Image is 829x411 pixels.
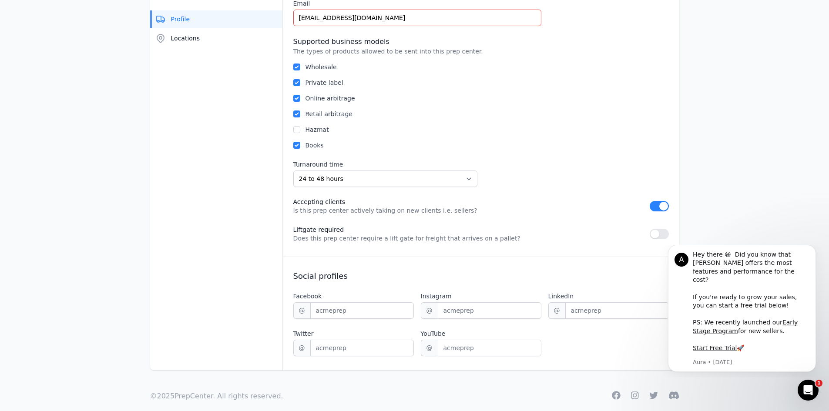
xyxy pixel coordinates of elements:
[548,302,565,319] span: @
[293,47,669,56] p: The types of products allowed to be sent into this prep center.
[293,271,669,281] h3: Social profiles
[421,340,438,356] span: @
[150,391,283,401] p: © 2025 PrepCenter. All rights reserved.
[38,99,82,106] a: Start Free Trial
[293,197,650,206] span: Accepting clients
[293,225,650,234] span: Liftgate required
[82,99,89,106] b: 🚀
[293,37,669,47] div: Supported business models
[798,380,819,401] iframe: Intercom live chat
[293,206,650,215] span: Is this prep center actively taking on new clients i.e. sellers?
[293,234,650,243] span: Does this prep center require a lift gate for freight that arrives on a pallet?
[565,302,669,319] input: acmeprep
[293,292,414,301] label: Facebook
[816,380,822,387] span: 1
[305,126,329,133] label: Hazmat
[305,79,343,86] label: Private label
[655,245,829,377] iframe: Intercom notifications message
[421,329,541,338] label: YouTube
[421,292,541,301] label: Instagram
[548,292,669,301] label: LinkedIn
[171,34,200,43] span: Locations
[171,15,190,23] span: Profile
[438,302,541,319] input: acmeprep
[305,95,355,102] label: Online arbitrage
[421,302,438,319] span: @
[293,329,414,338] label: Twitter
[305,110,352,117] label: Retail arbitrage
[310,302,414,319] input: acmeprep
[305,142,324,149] label: Books
[38,5,154,107] div: Hey there 😀 Did you know that [PERSON_NAME] offers the most features and performance for the cost...
[293,160,478,169] label: Turnaround time
[305,63,337,70] label: Wholesale
[293,340,310,356] span: @
[293,10,541,26] input: acme@prep.com
[438,340,541,356] input: acmeprep
[293,302,310,319] span: @
[38,113,154,121] p: Message from Aura, sent 18w ago
[310,340,414,356] input: acmeprep
[38,5,154,112] div: Message content
[20,7,34,21] div: Profile image for Aura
